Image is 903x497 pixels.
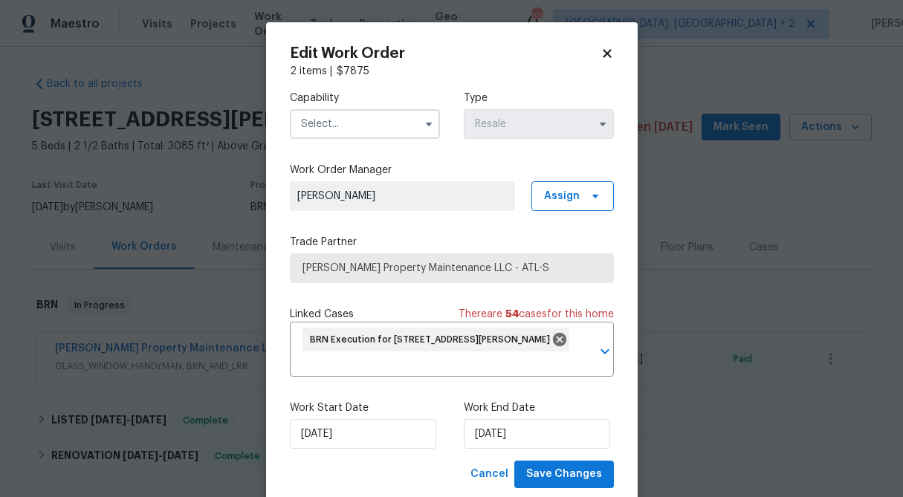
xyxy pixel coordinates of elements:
[302,261,601,276] span: [PERSON_NAME] Property Maintenance LLC - ATL-S
[459,307,614,322] span: There are case s for this home
[544,189,580,204] span: Assign
[310,334,556,346] span: BRN Execution for [STREET_ADDRESS][PERSON_NAME]
[290,307,354,322] span: Linked Cases
[290,400,440,415] label: Work Start Date
[526,465,602,484] span: Save Changes
[290,46,601,61] h2: Edit Work Order
[302,328,569,351] div: BRN Execution for [STREET_ADDRESS][PERSON_NAME]
[464,419,610,449] input: M/D/YYYY
[464,400,614,415] label: Work End Date
[290,109,440,139] input: Select...
[337,66,369,77] span: $ 7875
[290,91,440,105] label: Capability
[470,465,508,484] span: Cancel
[464,91,614,105] label: Type
[420,115,438,133] button: Show options
[290,235,614,250] label: Trade Partner
[465,461,514,488] button: Cancel
[297,189,508,204] span: [PERSON_NAME]
[595,341,615,362] button: Open
[505,309,519,319] span: 54
[514,461,614,488] button: Save Changes
[290,163,614,178] label: Work Order Manager
[594,115,612,133] button: Show options
[290,64,614,79] div: 2 items |
[464,109,614,139] input: Select...
[290,419,436,449] input: M/D/YYYY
